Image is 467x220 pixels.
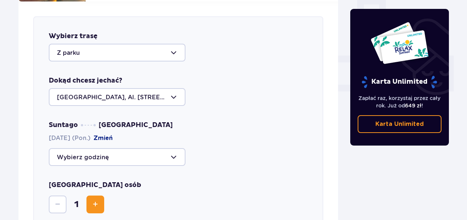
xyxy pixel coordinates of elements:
[49,76,122,85] p: Dokąd chcesz jechać?
[49,32,98,41] p: Wybierz trasę
[49,134,113,142] span: [DATE] (Pon.)
[86,196,104,213] button: Increase
[93,134,113,142] button: Zmień
[375,120,424,128] p: Karta Unlimited
[405,103,422,109] span: 649 zł
[358,115,442,133] a: Karta Unlimited
[361,76,438,89] p: Karta Unlimited
[49,181,141,190] p: [GEOGRAPHIC_DATA] osób
[49,196,67,213] button: Decrease
[68,199,85,210] span: 1
[49,121,78,130] span: Suntago
[81,124,96,126] img: dots
[99,121,173,130] span: [GEOGRAPHIC_DATA]
[358,94,442,109] p: Zapłać raz, korzystaj przez cały rok. Już od !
